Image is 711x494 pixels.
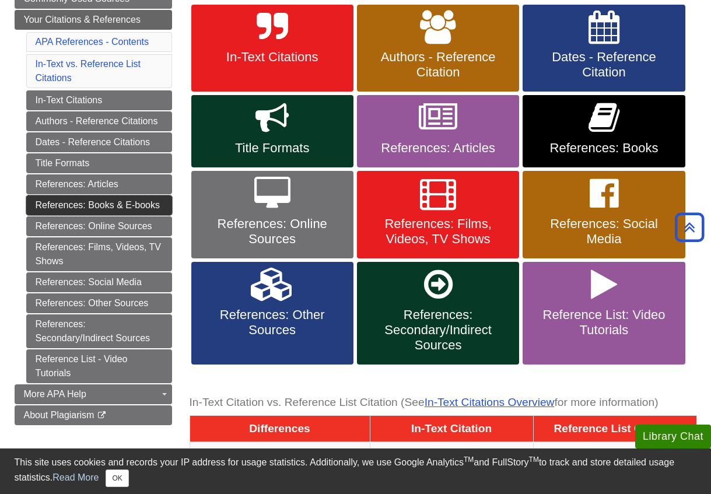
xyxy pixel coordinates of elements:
a: Authors - Reference Citation [357,5,519,92]
span: References: Films, Videos, TV Shows [366,216,510,247]
span: References: Books [531,141,676,156]
span: About Plagiarism [24,410,94,420]
a: About Plagiarism [15,405,172,425]
a: APA References - Contents [36,37,149,47]
a: References: Online Sources [26,216,172,236]
button: Close [106,470,128,487]
span: References: Articles [366,141,510,156]
sup: TM [464,456,474,464]
a: Reference List - Video Tutorials [26,349,172,383]
a: In-Text Citations [191,5,353,92]
a: References: Online Sources [191,171,353,258]
a: References: Books & E-books [26,195,172,215]
a: References: Social Media [523,171,685,258]
a: References: Other Sources [26,293,172,313]
span: References: Secondary/Indirect Sources [366,307,510,353]
div: This site uses cookies and records your IP address for usage statistics. Additionally, we use Goo... [15,456,697,487]
a: In-Text Citations Overview [425,396,555,408]
a: Read More [52,472,99,482]
a: References: Films, Videos, TV Shows [357,171,519,258]
span: Your Citations & References [24,15,141,24]
a: References: Other Sources [191,262,353,365]
a: Authors - Reference Citations [26,111,172,131]
a: Dates - Reference Citations [26,132,172,152]
sup: TM [529,456,539,464]
a: References: Articles [357,95,519,167]
a: References: Articles [26,174,172,194]
a: Reference List: Video Tutorials [523,262,685,365]
i: This link opens in a new window [97,412,107,419]
span: Dates - Reference Citation [531,50,676,80]
a: References: Social Media [26,272,172,292]
span: Title Formats [200,141,345,156]
span: Differences [249,422,310,435]
span: More APA Help [24,389,86,399]
a: Back to Top [671,219,708,235]
a: Your Citations & References [15,10,172,30]
a: Dates - Reference Citation [523,5,685,92]
a: Title Formats [26,153,172,173]
span: In-Text Citations [200,50,345,65]
span: References: Online Sources [200,216,345,247]
a: References: Films, Videos, TV Shows [26,237,172,271]
span: References: Other Sources [200,307,345,338]
span: In-Text Citation [411,422,492,435]
a: References: Books [523,95,685,167]
a: More APA Help [15,384,172,404]
span: Reference List Citation [554,422,676,435]
a: Title Formats [191,95,353,167]
a: References: Secondary/Indirect Sources [26,314,172,348]
span: Reference List: Video Tutorials [531,307,676,338]
a: References: Secondary/Indirect Sources [357,262,519,365]
span: Authors - Reference Citation [366,50,510,80]
a: In-Text Citations [26,90,172,110]
a: In-Text vs. Reference List Citations [36,59,141,83]
caption: In-Text Citation vs. Reference List Citation (See for more information) [190,390,697,416]
button: Library Chat [635,425,711,449]
p: Purpose [195,447,365,463]
span: References: Social Media [531,216,676,247]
